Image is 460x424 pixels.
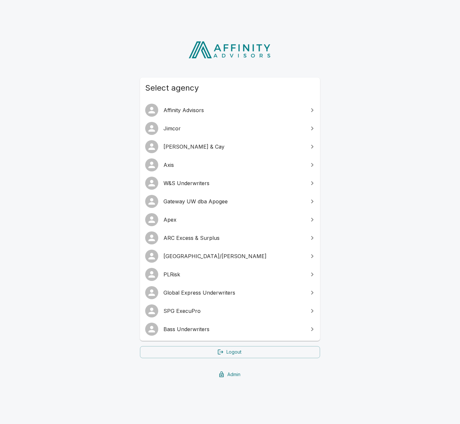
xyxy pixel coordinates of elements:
a: W&S Underwriters [140,174,320,192]
a: Logout [140,346,320,358]
span: Affinity Advisors [163,106,304,114]
a: Axis [140,156,320,174]
span: Jimcor [163,124,304,132]
span: [GEOGRAPHIC_DATA]/[PERSON_NAME] [163,252,304,260]
a: Jimcor [140,119,320,138]
span: Apex [163,216,304,224]
img: Affinity Advisors Logo [183,39,277,61]
span: W&S Underwriters [163,179,304,187]
span: SPG ExecuPro [163,307,304,315]
a: SPG ExecuPro [140,302,320,320]
a: Global Express Underwriters [140,284,320,302]
span: Select agency [145,83,315,93]
span: ARC Excess & Surplus [163,234,304,242]
a: Gateway UW dba Apogee [140,192,320,211]
span: Global Express Underwriters [163,289,304,297]
span: Gateway UW dba Apogee [163,197,304,205]
span: PLRisk [163,270,304,278]
span: [PERSON_NAME] & Cay [163,143,304,151]
a: [PERSON_NAME] & Cay [140,138,320,156]
a: PLRisk [140,265,320,284]
a: Affinity Advisors [140,101,320,119]
span: Axis [163,161,304,169]
a: ARC Excess & Surplus [140,229,320,247]
a: [GEOGRAPHIC_DATA]/[PERSON_NAME] [140,247,320,265]
span: Bass Underwriters [163,325,304,333]
a: Admin [140,369,320,381]
a: Apex [140,211,320,229]
a: Bass Underwriters [140,320,320,338]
